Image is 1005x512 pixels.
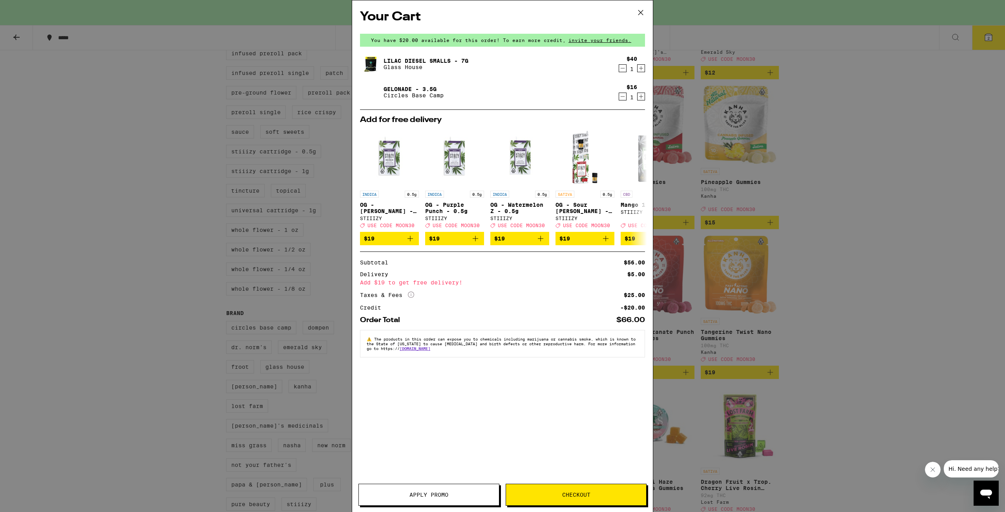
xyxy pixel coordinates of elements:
p: 0.5g [535,191,549,198]
p: INDICA [425,191,444,198]
img: STIIIZY - Mango 1:1 - 0.5g [621,128,680,187]
span: $19 [429,235,440,242]
div: Credit [360,305,387,310]
span: $19 [364,235,375,242]
p: OG - [PERSON_NAME] - 0.5g [360,202,419,214]
span: Apply Promo [409,492,448,497]
div: $56.00 [624,260,645,265]
img: STIIIZY - OG - Sour Tangie - 0.5g [555,128,614,187]
a: Open page for OG - Watermelon Z - 0.5g from STIIIZY [490,128,549,232]
span: USE CODE MOON30 [628,223,675,228]
p: Glass House [384,64,468,70]
div: STIIIZY [360,216,419,221]
iframe: Button to launch messaging window [974,481,999,506]
button: Checkout [506,484,647,506]
p: OG - Purple Punch - 0.5g [425,202,484,214]
span: USE CODE MOON30 [367,223,415,228]
button: Add to bag [621,232,680,245]
span: Checkout [562,492,590,497]
div: 1 [627,66,637,72]
a: Open page for OG - King Louis XIII - 0.5g from STIIIZY [360,128,419,232]
img: STIIIZY - OG - King Louis XIII - 0.5g [360,128,419,187]
div: STIIIZY [555,216,614,221]
p: 0.5g [470,191,484,198]
div: $40 [627,56,637,62]
iframe: Close message [925,462,941,477]
span: USE CODE MOON30 [433,223,480,228]
div: Taxes & Fees [360,292,414,299]
p: OG - Sour [PERSON_NAME] - 0.5g [555,202,614,214]
button: Increment [637,64,645,72]
div: You have $20.00 available for this order! To earn more credit,invite your friends. [360,34,645,47]
a: Lilac Diesel Smalls - 7g [384,58,468,64]
p: INDICA [490,191,509,198]
span: ⚠️ [367,337,374,341]
button: Apply Promo [358,484,499,506]
button: Add to bag [425,232,484,245]
div: STIIIZY [621,210,680,215]
div: $5.00 [627,271,645,277]
iframe: Message from company [944,460,999,477]
img: STIIIZY - OG - Purple Punch - 0.5g [425,128,484,187]
p: Mango 1:1 - 0.5g [621,202,680,208]
span: invite your friends. [566,38,634,43]
a: Gelonade - 3.5g [384,86,444,92]
div: STIIIZY [425,216,484,221]
div: Subtotal [360,260,394,265]
div: $16 [627,84,637,90]
p: CBD [621,191,632,198]
div: $25.00 [624,292,645,298]
div: Add $19 to get free delivery! [360,280,645,285]
span: USE CODE MOON30 [498,223,545,228]
span: $19 [625,235,635,242]
p: 0.5g [600,191,614,198]
span: $19 [559,235,570,242]
img: STIIIZY - OG - Watermelon Z - 0.5g [490,128,549,187]
h2: Your Cart [360,8,645,26]
a: Open page for OG - Purple Punch - 0.5g from STIIIZY [425,128,484,232]
button: Decrement [619,93,627,100]
a: Open page for Mango 1:1 - 0.5g from STIIIZY [621,128,680,232]
div: STIIIZY [490,216,549,221]
span: $19 [494,235,505,242]
p: 0.5g [405,191,419,198]
span: You have $20.00 available for this order! To earn more credit, [371,38,566,43]
p: Circles Base Camp [384,92,444,98]
button: Add to bag [555,232,614,245]
button: Increment [637,93,645,100]
div: $66.00 [616,317,645,324]
h2: Add for free delivery [360,116,645,124]
div: 1 [627,94,637,100]
img: Lilac Diesel Smalls - 7g [360,53,382,75]
span: USE CODE MOON30 [563,223,610,228]
button: Decrement [619,64,627,72]
span: Hi. Need any help? [5,5,57,12]
p: OG - Watermelon Z - 0.5g [490,202,549,214]
div: -$20.00 [620,305,645,310]
a: Open page for OG - Sour Tangie - 0.5g from STIIIZY [555,128,614,232]
a: [DOMAIN_NAME] [400,346,430,351]
p: SATIVA [555,191,574,198]
button: Add to bag [360,232,419,245]
span: The products in this order can expose you to chemicals including marijuana or cannabis smoke, whi... [367,337,636,351]
div: Order Total [360,317,406,324]
div: Delivery [360,271,394,277]
img: Gelonade - 3.5g [360,81,382,103]
button: Add to bag [490,232,549,245]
